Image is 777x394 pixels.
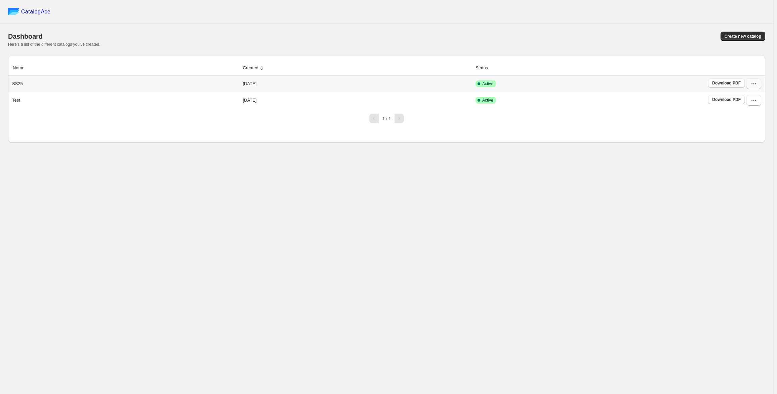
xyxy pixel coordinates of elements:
[725,34,761,39] span: Create new catalog
[482,98,493,103] span: Active
[382,116,391,121] span: 1 / 1
[475,62,496,74] button: Status
[8,42,100,47] span: Here's a list of the different catalogs you've created.
[712,97,741,102] span: Download PDF
[8,33,43,40] span: Dashboard
[241,92,474,108] td: [DATE]
[721,32,765,41] button: Create new catalog
[12,97,20,104] p: Test
[12,62,32,74] button: Name
[708,78,745,88] a: Download PDF
[21,8,51,15] span: CatalogAce
[8,8,19,15] img: catalog ace
[708,95,745,104] a: Download PDF
[712,80,741,86] span: Download PDF
[482,81,493,86] span: Active
[241,76,474,92] td: [DATE]
[242,62,266,74] button: Created
[12,80,23,87] p: SS25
